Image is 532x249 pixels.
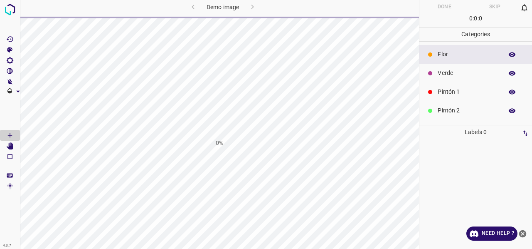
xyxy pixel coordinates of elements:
[419,45,532,64] div: Flor
[438,106,499,115] p: Pintón 2
[474,14,477,23] p: 0
[517,227,528,241] button: close-help
[438,69,499,77] p: Verde
[469,14,473,23] p: 0
[419,27,532,41] p: Categories
[419,82,532,101] div: Pintón 1
[207,2,239,14] h6: Demo image
[419,64,532,82] div: Verde
[1,242,13,249] div: 4.3.7
[422,125,530,139] p: Labels 0
[216,139,223,147] h1: 0%
[438,50,499,59] p: Flor
[419,101,532,120] div: Pintón 2
[479,14,482,23] p: 0
[466,227,517,241] a: Need Help ?
[438,87,499,96] p: Pintón 1
[419,120,532,139] div: Pintón 3
[469,14,482,27] div: : :
[2,2,17,17] img: logo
